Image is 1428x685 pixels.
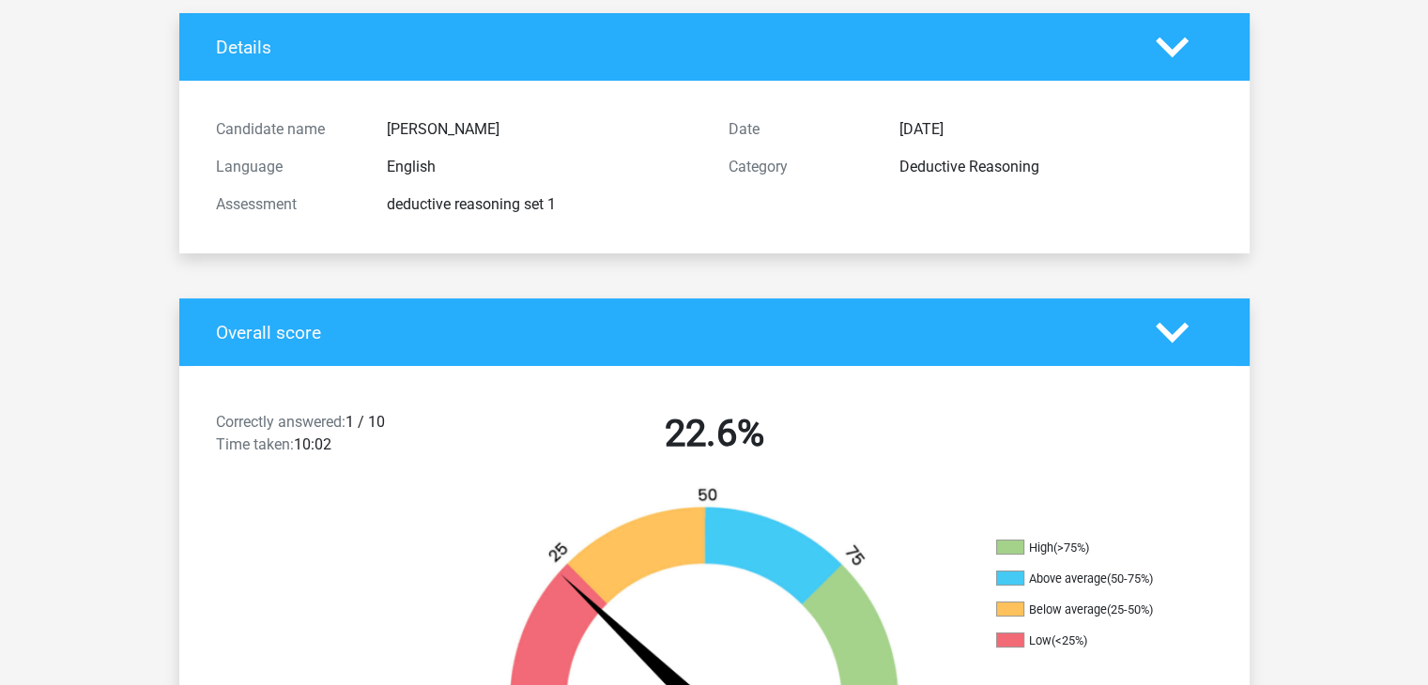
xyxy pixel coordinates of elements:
h2: 22.6% [472,411,957,456]
li: Below average [996,601,1184,618]
li: Low [996,632,1184,649]
div: Category [714,156,885,178]
div: [PERSON_NAME] [373,118,714,141]
div: (>75%) [1053,540,1089,555]
li: Above average [996,571,1184,587]
div: (50-75%) [1107,571,1153,586]
div: deductive reasoning set 1 [373,193,714,216]
div: (<25%) [1052,633,1087,647]
div: Deductive Reasoning [885,156,1227,178]
div: [DATE] [885,118,1227,141]
div: 1 / 10 10:02 [202,411,458,464]
div: Date [714,118,885,141]
div: Candidate name [202,118,373,141]
div: (25-50%) [1107,602,1153,616]
span: Correctly answered: [216,413,345,431]
div: Assessment [202,193,373,216]
li: High [996,540,1184,556]
div: English [373,156,714,178]
h4: Details [216,37,1128,58]
h4: Overall score [216,322,1128,343]
div: Language [202,156,373,178]
span: Time taken: [216,435,294,453]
